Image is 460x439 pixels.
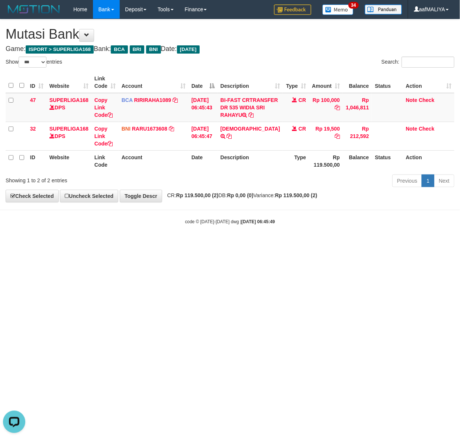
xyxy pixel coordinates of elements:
th: ID: activate to sort column ascending [27,72,46,93]
span: ISPORT > SUPERLIGA168 [26,45,94,54]
a: Copy BI-FAST CRTRANSFER DR 535 WIDIA SRI RAHAYU to clipboard [248,112,254,118]
label: Search: [382,57,454,68]
th: Account: activate to sort column ascending [119,72,189,93]
th: Balance [343,72,372,93]
span: CR [299,97,306,103]
a: Copy RUSLI to clipboard [227,133,232,139]
td: DPS [46,93,91,122]
th: Status [372,72,403,93]
a: [DEMOGRAPHIC_DATA] [221,126,280,132]
span: BNI [122,126,131,132]
a: SUPERLIGA168 [49,97,89,103]
th: Date [189,150,218,172]
a: Note [406,97,417,103]
a: Toggle Descr [120,190,162,202]
td: BI-FAST CRTRANSFER DR 535 WIDIA SRI RAHAYU [218,93,283,122]
strong: Rp 119.500,00 (2) [176,192,219,198]
th: Action: activate to sort column ascending [403,72,454,93]
th: ID [27,150,46,172]
a: Uncheck Selected [60,190,118,202]
th: Type: activate to sort column ascending [283,72,309,93]
a: Previous [392,174,422,187]
a: Copy RIRIRAHA1089 to clipboard [173,97,178,103]
button: Open LiveChat chat widget [3,3,25,25]
th: Type [283,150,309,172]
span: 32 [30,126,36,132]
span: BNI [146,45,161,54]
th: Amount: activate to sort column ascending [309,72,343,93]
a: 1 [422,174,434,187]
div: Showing 1 to 2 of 2 entries [6,174,186,184]
input: Search: [402,57,454,68]
strong: [DATE] 06:45:49 [241,219,275,224]
span: [DATE] [177,45,200,54]
a: RARU1673608 [132,126,167,132]
td: [DATE] 06:45:43 [189,93,218,122]
a: SUPERLIGA168 [49,126,89,132]
th: Account [119,150,189,172]
th: Link Code [91,150,119,172]
a: Next [434,174,454,187]
td: Rp 1,046,811 [343,93,372,122]
th: Description [218,150,283,172]
th: Action [403,150,454,172]
a: Copy Rp 100,000 to clipboard [335,105,340,110]
a: Copy Link Code [94,126,113,147]
label: Show entries [6,57,62,68]
td: Rp 19,500 [309,122,343,150]
span: BCA [111,45,128,54]
th: Balance [343,150,372,172]
a: Check [419,97,434,103]
th: Status [372,150,403,172]
a: Copy Link Code [94,97,113,118]
td: DPS [46,122,91,150]
span: 34 [348,2,358,9]
td: Rp 212,592 [343,122,372,150]
small: code © [DATE]-[DATE] dwg | [185,219,275,224]
span: BCA [122,97,133,103]
th: Website [46,150,91,172]
th: Rp 119.500,00 [309,150,343,172]
img: MOTION_logo.png [6,4,62,15]
a: Copy Rp 19,500 to clipboard [335,133,340,139]
img: Button%20Memo.svg [322,4,354,15]
th: Link Code: activate to sort column ascending [91,72,119,93]
span: CR [299,126,306,132]
select: Showentries [19,57,46,68]
td: [DATE] 06:45:47 [189,122,218,150]
span: BRI [130,45,144,54]
a: Copy RARU1673608 to clipboard [169,126,174,132]
img: Feedback.jpg [274,4,311,15]
a: Note [406,126,417,132]
th: Website: activate to sort column ascending [46,72,91,93]
strong: Rp 119.500,00 (2) [275,192,318,198]
a: RIRIRAHA1089 [134,97,171,103]
a: Check [419,126,434,132]
span: CR: DB: Variance: [164,192,318,198]
td: Rp 100,000 [309,93,343,122]
h4: Game: Bank: Date: [6,45,454,53]
th: Date: activate to sort column descending [189,72,218,93]
h1: Mutasi Bank [6,27,454,42]
span: 47 [30,97,36,103]
th: Description: activate to sort column ascending [218,72,283,93]
img: panduan.png [365,4,402,15]
strong: Rp 0,00 (0) [227,192,254,198]
a: Check Selected [6,190,59,202]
